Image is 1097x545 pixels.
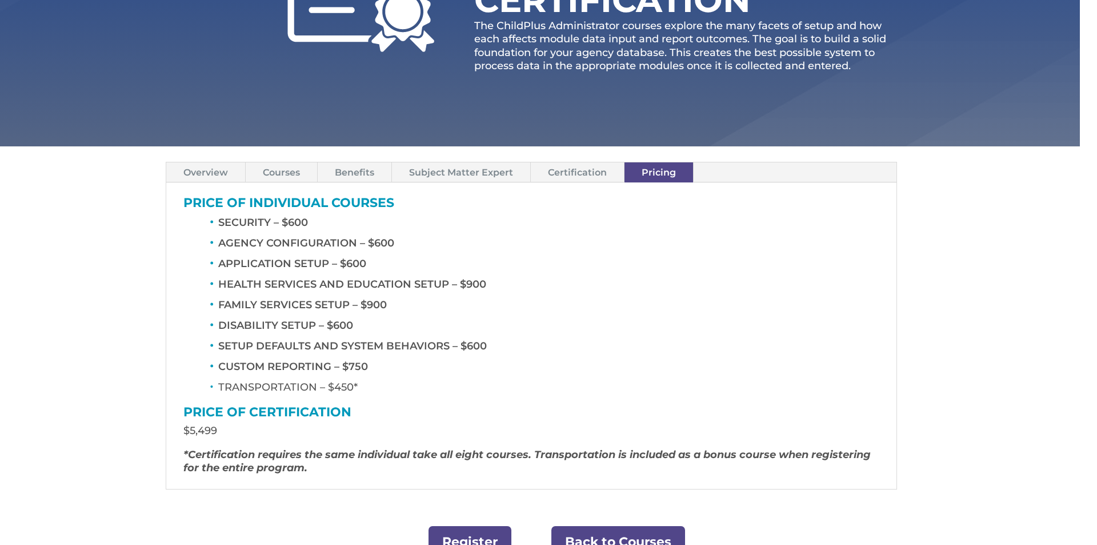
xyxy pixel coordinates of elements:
[183,406,879,424] h3: PRICE OF CERTIFICATION
[183,448,871,475] em: *Certification requires the same individual take all eight courses. Transportation is included as...
[531,162,624,182] a: Certification
[218,297,879,318] li: FAMILY SERVICES SETUP – $900
[392,162,530,182] a: Subject Matter Expert
[624,162,693,182] a: Pricing
[218,380,879,400] li: TRANSPORTATION – $450*
[183,197,879,215] h3: PRICE OF INDIVIDUAL COURSES
[218,318,879,339] li: DISABILITY SETUP – $600
[474,19,897,73] p: The ChildPlus Administrator courses explore the many facets of setup and how each affects module ...
[183,424,879,448] p: $5,499
[218,277,879,297] li: HEALTH SERVICES AND EDUCATION SETUP – $900
[218,256,879,277] li: APPLICATION SETUP – $600
[218,215,879,236] li: SECURITY – $600
[218,236,879,256] li: AGENCY CONFIGURATION – $600
[218,339,879,359] li: SETUP DEFAULTS AND SYSTEM BEHAVIORS – $600
[166,162,245,182] a: Overview
[318,162,391,182] a: Benefits
[218,359,879,380] li: CUSTOM REPORTING – $750
[246,162,317,182] a: Courses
